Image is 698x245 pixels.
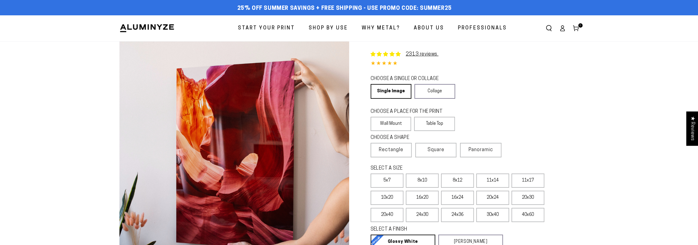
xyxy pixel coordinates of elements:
[511,191,544,205] label: 20x30
[119,24,175,33] img: Aluminyze
[304,20,353,36] a: Shop By Use
[371,84,411,99] a: Single Image
[414,84,455,99] a: Collage
[542,21,556,35] summary: Search our site
[309,24,348,33] span: Shop By Use
[371,134,450,141] legend: CHOOSE A SHAPE
[406,191,439,205] label: 16x20
[371,208,403,222] label: 20x40
[476,174,509,188] label: 11x14
[476,191,509,205] label: 20x24
[476,208,509,222] label: 30x40
[579,23,581,28] span: 1
[441,208,474,222] label: 24x36
[379,146,403,154] span: Rectangle
[371,108,449,115] legend: CHOOSE A PLACE FOR THE PRINT
[237,5,452,12] span: 25% off Summer Savings + Free Shipping - Use Promo Code: SUMMER25
[469,147,493,152] span: Panoramic
[238,24,295,33] span: Start Your Print
[453,20,511,36] a: Professionals
[371,191,403,205] label: 10x20
[233,20,300,36] a: Start Your Print
[371,226,488,233] legend: SELECT A FINISH
[362,24,400,33] span: Why Metal?
[686,111,698,145] div: Click to open Judge.me floating reviews tab
[406,208,439,222] label: 24x30
[357,20,405,36] a: Why Metal?
[511,174,544,188] label: 11x17
[371,174,403,188] label: 5x7
[406,174,439,188] label: 8x10
[371,165,493,172] legend: SELECT A SIZE
[458,24,507,33] span: Professionals
[409,20,449,36] a: About Us
[428,146,444,154] span: Square
[371,117,411,131] label: Wall Mount
[441,191,474,205] label: 16x24
[511,208,544,222] label: 40x60
[414,117,455,131] label: Table Top
[414,24,444,33] span: About Us
[406,52,439,57] a: 2313 reviews.
[441,174,474,188] label: 8x12
[371,59,579,68] div: 4.85 out of 5.0 stars
[371,75,450,82] legend: CHOOSE A SINGLE OR COLLAGE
